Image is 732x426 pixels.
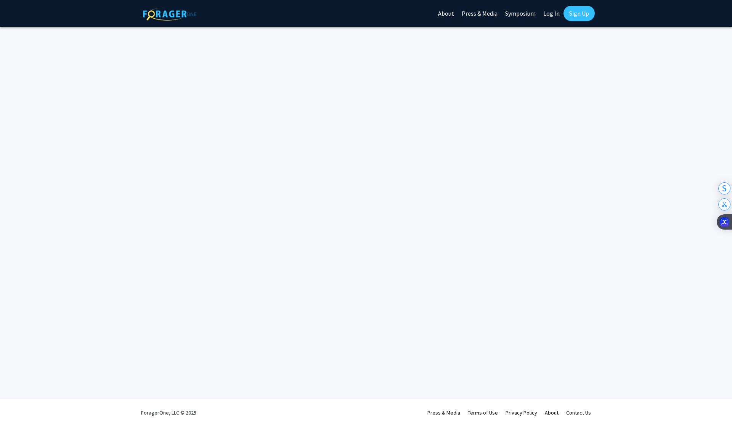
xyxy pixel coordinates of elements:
[563,6,595,21] a: Sign Up
[506,409,537,416] a: Privacy Policy
[545,409,559,416] a: About
[468,409,498,416] a: Terms of Use
[566,409,591,416] a: Contact Us
[143,7,196,21] img: ForagerOne Logo
[141,399,196,426] div: ForagerOne, LLC © 2025
[427,409,460,416] a: Press & Media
